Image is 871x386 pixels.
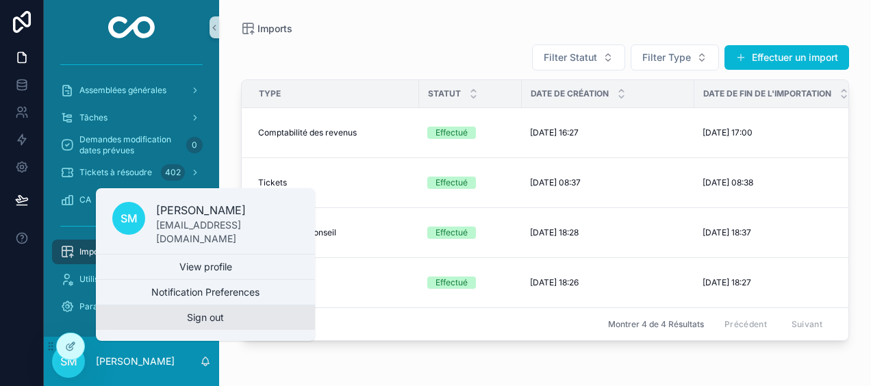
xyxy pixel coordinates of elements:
[258,127,357,138] span: Comptabilité des revenus
[530,227,579,238] span: [DATE] 18:28
[44,55,219,337] div: scrollable content
[703,177,753,188] span: [DATE] 08:38
[79,301,175,312] span: Paramétrage des tâches
[52,78,211,103] a: Assemblées générales
[52,133,211,157] a: Demandes modification dates prévues0
[435,177,468,189] div: Effectué
[259,88,281,99] span: Type
[121,210,138,227] span: SM
[52,105,211,130] a: Tâches
[52,294,211,319] a: Paramétrage des tâches
[435,227,468,239] div: Effectué
[530,127,579,138] span: [DATE] 16:27
[52,188,211,212] a: CA
[428,88,461,99] span: Statut
[241,22,292,36] a: Imports
[608,319,704,330] span: Montrer 4 de 4 Résultats
[52,267,211,292] a: Utilisateurs
[96,255,315,279] a: View profile
[161,164,185,181] div: 402
[703,277,751,288] span: [DATE] 18:27
[96,355,175,368] p: [PERSON_NAME]
[79,167,152,178] span: Tickets à résoudre
[703,227,751,238] span: [DATE] 18:37
[530,277,579,288] span: [DATE] 18:26
[52,240,211,264] a: Imports
[724,45,849,70] button: Effectuer un import
[435,276,468,289] div: Effectué
[642,51,691,64] span: Filter Type
[79,274,123,285] span: Utilisateurs
[703,127,753,138] span: [DATE] 17:00
[530,177,581,188] span: [DATE] 08:37
[257,22,292,36] span: Imports
[79,85,166,96] span: Assemblées générales
[532,44,625,70] button: Select Button
[96,280,315,305] button: Notification Preferences
[531,88,609,99] span: Date de création
[60,353,77,370] span: SM
[258,177,287,188] span: Tickets
[156,202,299,218] p: [PERSON_NAME]
[703,88,831,99] span: Date de fin de l'importation
[96,305,315,330] button: Sign out
[79,194,91,205] span: CA
[186,137,203,153] div: 0
[79,112,108,123] span: Tâches
[79,134,181,156] span: Demandes modification dates prévues
[156,218,299,246] p: [EMAIL_ADDRESS][DOMAIN_NAME]
[79,246,109,257] span: Imports
[631,44,719,70] button: Select Button
[52,160,211,185] a: Tickets à résoudre402
[108,16,155,38] img: App logo
[435,127,468,139] div: Effectué
[544,51,597,64] span: Filter Statut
